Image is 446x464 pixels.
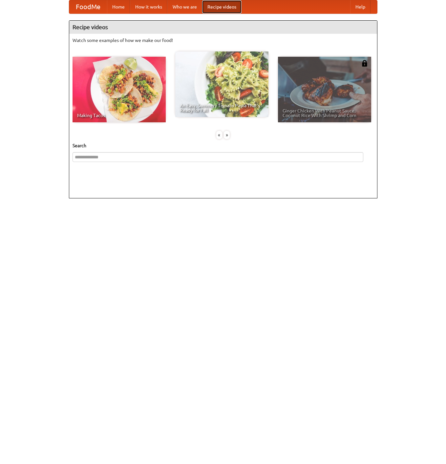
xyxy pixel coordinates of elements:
a: Home [107,0,130,13]
span: Making Tacos [77,113,161,118]
a: FoodMe [69,0,107,13]
span: An Easy, Summery Tomato Pasta That's Ready for Fall [180,103,264,112]
h4: Recipe videos [69,21,377,34]
p: Watch some examples of how we make our food! [73,37,374,44]
a: Making Tacos [73,57,166,122]
div: » [224,131,230,139]
a: How it works [130,0,167,13]
h5: Search [73,142,374,149]
a: Recipe videos [202,0,242,13]
a: An Easy, Summery Tomato Pasta That's Ready for Fall [175,51,268,117]
div: « [216,131,222,139]
a: Help [350,0,371,13]
a: Who we are [167,0,202,13]
img: 483408.png [361,60,368,67]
